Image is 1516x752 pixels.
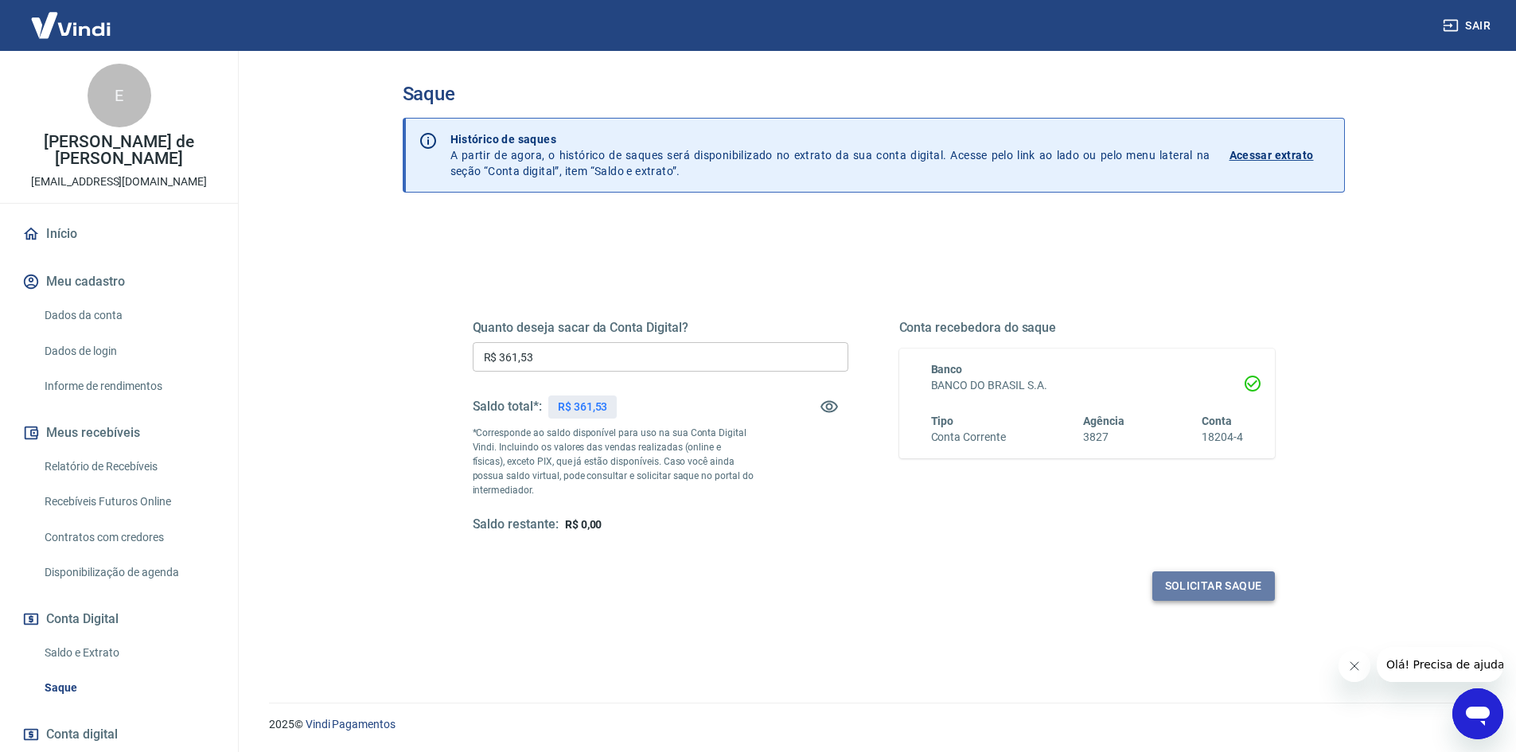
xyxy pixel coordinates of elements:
button: Meus recebíveis [19,415,219,450]
a: Saldo e Extrato [38,637,219,669]
h5: Saldo total*: [473,399,542,415]
p: [EMAIL_ADDRESS][DOMAIN_NAME] [31,173,207,190]
h3: Saque [403,83,1345,105]
p: R$ 361,53 [558,399,608,415]
h5: Conta recebedora do saque [899,320,1275,336]
a: Conta digital [19,717,219,752]
h6: 18204-4 [1202,429,1243,446]
a: Acessar extrato [1230,131,1331,179]
span: Agência [1083,415,1124,427]
h5: Saldo restante: [473,516,559,533]
a: Saque [38,672,219,704]
span: Tipo [931,415,954,427]
button: Sair [1440,11,1497,41]
a: Dados da conta [38,299,219,332]
span: Conta [1202,415,1232,427]
a: Vindi Pagamentos [306,718,396,731]
a: Disponibilização de agenda [38,556,219,589]
h6: Conta Corrente [931,429,1006,446]
h5: Quanto deseja sacar da Conta Digital? [473,320,848,336]
p: Histórico de saques [450,131,1210,147]
a: Início [19,216,219,251]
a: Contratos com credores [38,521,219,554]
h6: BANCO DO BRASIL S.A. [931,377,1243,394]
a: Informe de rendimentos [38,370,219,403]
h6: 3827 [1083,429,1124,446]
span: Banco [931,363,963,376]
div: E [88,64,151,127]
img: Vindi [19,1,123,49]
p: A partir de agora, o histórico de saques será disponibilizado no extrato da sua conta digital. Ac... [450,131,1210,179]
button: Solicitar saque [1152,571,1275,601]
a: Relatório de Recebíveis [38,450,219,483]
iframe: Mensagem da empresa [1377,647,1503,682]
p: Acessar extrato [1230,147,1314,163]
p: 2025 © [269,716,1478,733]
a: Recebíveis Futuros Online [38,485,219,518]
span: R$ 0,00 [565,518,602,531]
button: Conta Digital [19,602,219,637]
p: [PERSON_NAME] de [PERSON_NAME] [13,134,225,167]
a: Dados de login [38,335,219,368]
span: Conta digital [46,723,118,746]
iframe: Botão para abrir a janela de mensagens [1452,688,1503,739]
p: *Corresponde ao saldo disponível para uso na sua Conta Digital Vindi. Incluindo os valores das ve... [473,426,754,497]
iframe: Fechar mensagem [1339,650,1370,682]
span: Olá! Precisa de ajuda? [10,11,134,24]
button: Meu cadastro [19,264,219,299]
